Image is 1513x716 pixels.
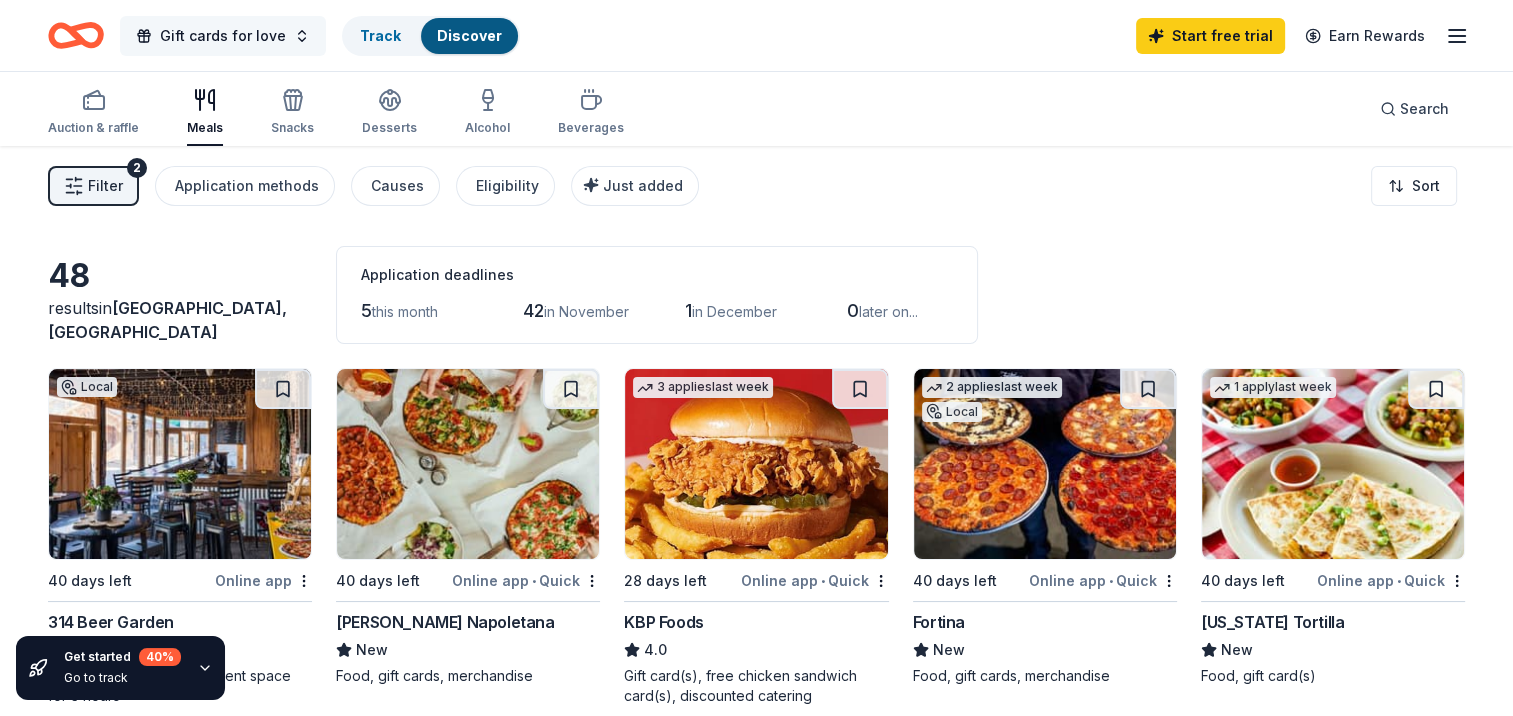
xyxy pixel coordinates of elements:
a: Image for KBP Foods3 applieslast week28 days leftOnline app•QuickKBP Foods4.0Gift card(s), free c... [624,368,888,706]
button: TrackDiscover [342,16,520,56]
div: 40 days left [1201,569,1285,593]
div: Snacks [271,120,314,136]
img: Image for Frank Pepe Pizzeria Napoletana [337,369,599,559]
div: 40 days left [913,569,997,593]
div: Desserts [362,120,417,136]
div: [US_STATE] Tortilla [1201,610,1344,634]
div: Alcohol [465,120,510,136]
span: this month [372,303,438,320]
span: 0 [847,300,859,321]
div: Gift card(s), free chicken sandwich card(s), discounted catering [624,666,888,706]
div: results [48,296,312,344]
button: Snacks [271,80,314,146]
div: Causes [371,174,424,198]
button: Alcohol [465,80,510,146]
div: Online app Quick [1317,568,1465,593]
a: Earn Rewards [1293,18,1437,54]
div: Auction & raffle [48,120,139,136]
a: Image for 314 Beer GardenLocal40 days leftOnline app314 Beer GardenNewGift card(s), gift basket, ... [48,368,312,706]
span: • [821,573,825,589]
button: Filter2 [48,166,139,206]
a: Image for Fortina2 applieslast weekLocal40 days leftOnline app•QuickFortinaNewFood, gift cards, m... [913,368,1177,686]
a: Track [360,27,401,44]
span: Sort [1412,174,1440,198]
div: Fortina [913,610,965,634]
button: Sort [1371,166,1457,206]
div: 48 [48,256,312,296]
span: 4.0 [644,638,667,662]
span: New [1221,638,1253,662]
div: Get started [64,648,181,666]
div: Local [57,377,117,397]
div: Online app Quick [1029,568,1177,593]
button: Auction & raffle [48,80,139,146]
img: Image for California Tortilla [1202,369,1464,559]
button: Causes [351,166,440,206]
button: Just added [571,166,699,206]
div: KBP Foods [624,610,703,634]
div: 3 applies last week [633,377,773,398]
button: Beverages [558,80,624,146]
a: Image for Frank Pepe Pizzeria Napoletana40 days leftOnline app•Quick[PERSON_NAME] NapoletanaNewFo... [336,368,600,686]
div: Local [922,402,982,422]
div: Beverages [558,120,624,136]
div: Food, gift cards, merchandise [336,666,600,686]
a: Discover [437,27,502,44]
img: Image for KBP Foods [625,369,887,559]
a: Start free trial [1136,18,1285,54]
button: Application methods [155,166,335,206]
div: 40 days left [336,569,420,593]
span: in December [692,303,777,320]
div: 40 % [139,648,181,666]
span: New [933,638,965,662]
div: 314 Beer Garden [48,610,174,634]
div: Online app [215,568,312,593]
div: [PERSON_NAME] Napoletana [336,610,554,634]
img: Image for Fortina [914,369,1176,559]
span: [GEOGRAPHIC_DATA], [GEOGRAPHIC_DATA] [48,298,287,342]
div: Meals [187,120,223,136]
div: Online app Quick [452,568,600,593]
div: Eligibility [476,174,539,198]
a: Home [48,12,104,59]
div: Food, gift cards, merchandise [913,666,1177,686]
button: Meals [187,80,223,146]
button: Desserts [362,80,417,146]
span: Search [1400,97,1449,121]
span: New [356,638,388,662]
span: • [1109,573,1113,589]
div: 28 days left [624,569,707,593]
div: Application methods [175,174,319,198]
span: Gift cards for love [160,24,286,48]
span: in [48,298,287,342]
div: 2 applies last week [922,377,1062,398]
button: Gift cards for love [120,16,326,56]
img: Image for 314 Beer Garden [49,369,311,559]
span: Filter [88,174,123,198]
span: • [532,573,536,589]
div: Online app Quick [741,568,889,593]
a: Image for California Tortilla1 applylast week40 days leftOnline app•Quick[US_STATE] TortillaNewFo... [1201,368,1465,686]
div: Application deadlines [361,263,953,287]
div: 40 days left [48,569,132,593]
span: 1 [685,300,692,321]
span: in November [544,303,629,320]
span: 42 [523,300,544,321]
div: 2 [127,158,147,178]
div: Go to track [64,670,181,686]
button: Eligibility [456,166,555,206]
div: 1 apply last week [1210,377,1336,398]
button: Search [1364,89,1465,129]
span: Just added [603,177,683,194]
div: Food, gift card(s) [1201,666,1465,686]
span: later on... [859,303,918,320]
span: • [1397,573,1401,589]
span: 5 [361,300,372,321]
